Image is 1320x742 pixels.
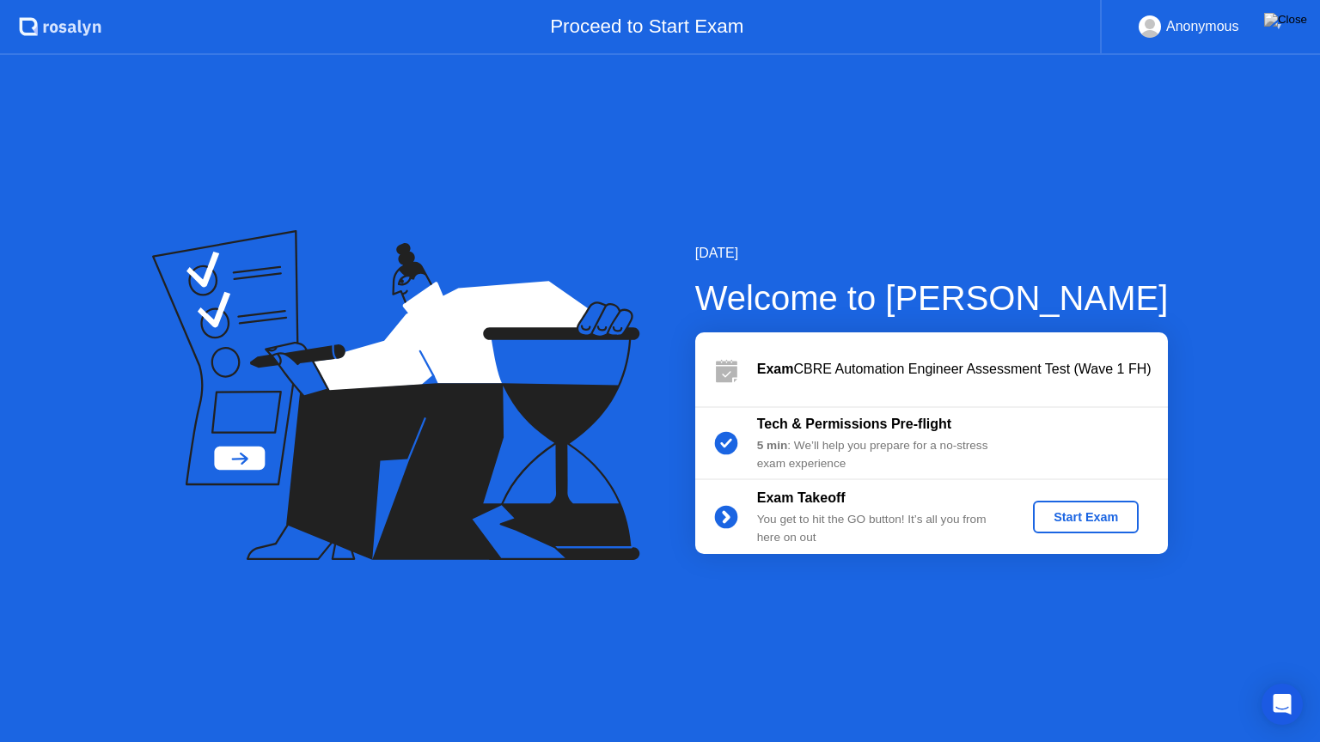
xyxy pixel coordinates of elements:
div: Start Exam [1040,510,1132,524]
b: 5 min [757,439,788,452]
button: Start Exam [1033,501,1139,533]
div: CBRE Automation Engineer Assessment Test (Wave 1 FH) [757,359,1168,380]
div: Anonymous [1166,15,1239,38]
div: : We’ll help you prepare for a no-stress exam experience [757,437,1005,472]
div: You get to hit the GO button! It’s all you from here on out [757,511,1005,546]
b: Tech & Permissions Pre-flight [757,417,951,431]
div: Welcome to [PERSON_NAME] [695,272,1169,324]
div: Open Intercom Messenger [1262,684,1303,725]
b: Exam [757,362,794,376]
img: Close [1264,13,1307,27]
b: Exam Takeoff [757,490,846,505]
div: [DATE] [695,243,1169,264]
